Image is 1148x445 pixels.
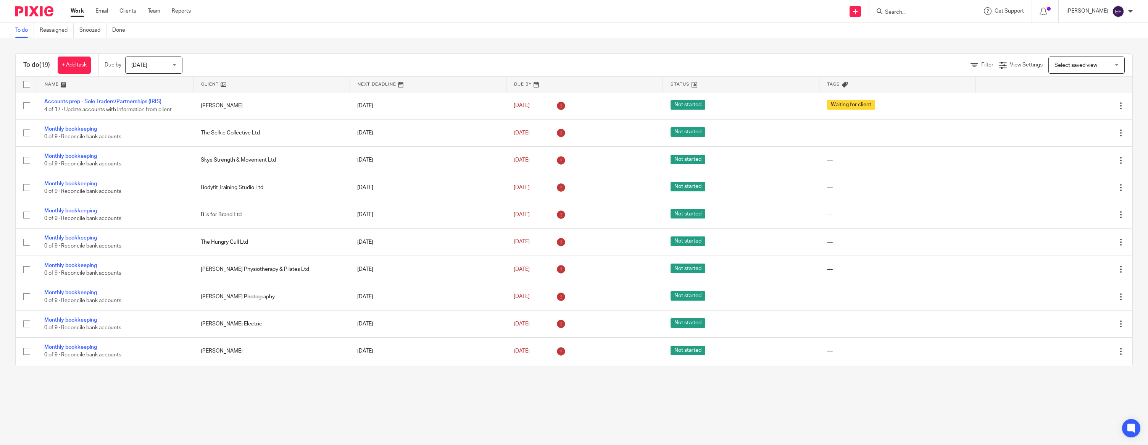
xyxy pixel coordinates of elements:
span: Not started [671,155,705,164]
td: [PERSON_NAME] [193,338,350,365]
td: [PERSON_NAME] Electric [193,310,350,337]
span: Not started [671,346,705,355]
a: To do [15,23,34,38]
span: [DATE] [514,239,530,245]
img: Pixie [15,6,53,16]
div: --- [827,320,968,328]
span: [DATE] [514,294,530,299]
p: [PERSON_NAME] [1066,7,1108,15]
div: --- [827,156,968,164]
h1: To do [23,61,50,69]
span: [DATE] [514,130,530,136]
span: [DATE] [514,103,530,108]
span: 0 of 9 · Reconcile bank accounts [44,353,121,358]
span: 0 of 9 · Reconcile bank accounts [44,270,121,276]
a: Accounts prep - Sole Traders/Partnerships (IRIS) [44,99,161,104]
span: 0 of 9 · Reconcile bank accounts [44,162,121,167]
div: --- [827,184,968,191]
span: [DATE] [514,267,530,272]
a: Reassigned [40,23,74,38]
a: Monthly bookkeeping [44,181,97,186]
span: Not started [671,318,705,328]
td: B is for Brand Ltd [193,201,350,228]
input: Search [884,9,953,16]
td: [PERSON_NAME] [193,365,350,392]
div: --- [827,129,968,137]
td: [DATE] [350,201,506,228]
span: 0 of 9 · Reconcile bank accounts [44,298,121,303]
a: Clients [119,7,136,15]
td: [DATE] [350,119,506,146]
div: --- [827,347,968,355]
a: Snoozed [79,23,106,38]
span: Not started [671,209,705,218]
span: Tags [827,82,840,86]
span: Not started [671,291,705,301]
span: [DATE] [514,321,530,327]
a: Monthly bookkeeping [44,345,97,350]
a: Monthly bookkeeping [44,235,97,241]
span: Select saved view [1054,63,1097,68]
a: Monthly bookkeeping [44,154,97,159]
a: Monthly bookkeeping [44,317,97,323]
div: --- [827,211,968,218]
a: Monthly bookkeeping [44,126,97,132]
td: [DATE] [350,365,506,392]
span: 4 of 17 · Update accounts with information from client [44,107,172,112]
a: Reports [172,7,191,15]
span: Not started [671,236,705,246]
td: [PERSON_NAME] [193,92,350,119]
td: [DATE] [350,338,506,365]
span: Not started [671,264,705,273]
span: View Settings [1010,62,1043,68]
span: Not started [671,182,705,191]
span: 0 of 9 · Reconcile bank accounts [44,243,121,249]
p: Due by [105,61,121,69]
a: Email [95,7,108,15]
a: + Add task [58,57,91,74]
img: svg%3E [1112,5,1124,18]
a: Monthly bookkeeping [44,208,97,214]
span: Filter [981,62,993,68]
span: Get Support [995,8,1024,14]
td: [PERSON_NAME] Photography [193,283,350,310]
span: Waiting for client [827,100,875,110]
span: [DATE] [514,348,530,354]
a: Work [71,7,84,15]
span: [DATE] [514,185,530,190]
span: [DATE] [514,212,530,217]
td: [DATE] [350,147,506,174]
td: Skye Strength & Movement Ltd [193,147,350,174]
div: --- [827,238,968,246]
td: [DATE] [350,256,506,283]
div: --- [827,293,968,301]
a: Monthly bookkeeping [44,290,97,295]
span: 0 of 9 · Reconcile bank accounts [44,325,121,330]
span: Not started [671,100,705,110]
a: Team [148,7,160,15]
td: The Hungry Gull Ltd [193,228,350,256]
span: Not started [671,127,705,137]
td: [DATE] [350,174,506,201]
span: [DATE] [514,157,530,163]
td: The Selkie Collective Ltd [193,119,350,146]
span: 0 of 9 · Reconcile bank accounts [44,189,121,194]
span: 0 of 9 · Reconcile bank accounts [44,134,121,139]
td: [DATE] [350,310,506,337]
span: [DATE] [131,63,147,68]
span: (19) [39,62,50,68]
div: --- [827,265,968,273]
td: [DATE] [350,283,506,310]
td: [PERSON_NAME] Physiotherapy & Pilates Ltd [193,256,350,283]
a: Done [112,23,131,38]
td: [DATE] [350,228,506,256]
a: Monthly bookkeeping [44,263,97,268]
td: Bodyfit Training Studio Ltd [193,174,350,201]
span: 0 of 9 · Reconcile bank accounts [44,216,121,222]
td: [DATE] [350,92,506,119]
